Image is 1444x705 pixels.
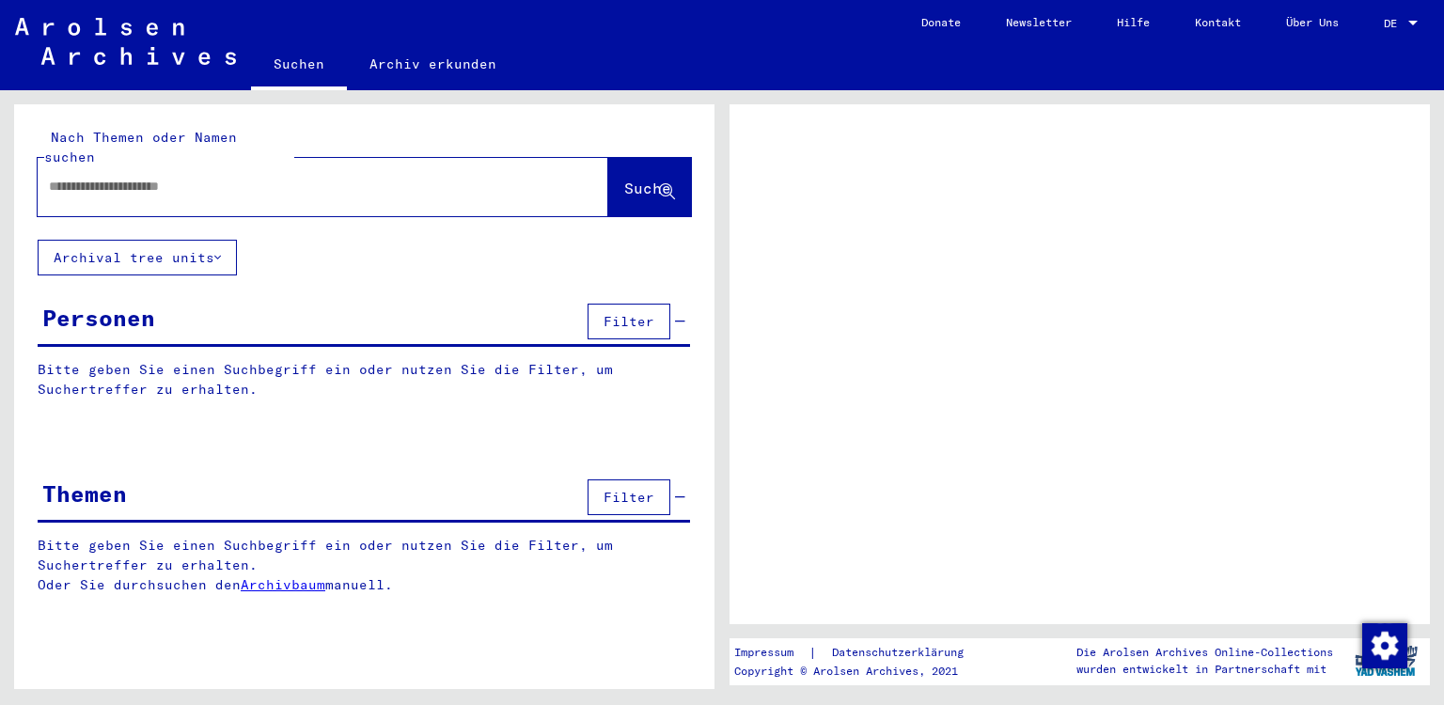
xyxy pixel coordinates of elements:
[251,41,347,90] a: Suchen
[241,576,325,593] a: Archivbaum
[588,479,670,515] button: Filter
[1351,637,1421,684] img: yv_logo.png
[347,41,519,86] a: Archiv erkunden
[42,477,127,510] div: Themen
[42,301,155,335] div: Personen
[1076,644,1333,661] p: Die Arolsen Archives Online-Collections
[44,129,237,165] mat-label: Nach Themen oder Namen suchen
[38,360,690,399] p: Bitte geben Sie einen Suchbegriff ein oder nutzen Sie die Filter, um Suchertreffer zu erhalten.
[734,663,986,680] p: Copyright © Arolsen Archives, 2021
[1076,661,1333,678] p: wurden entwickelt in Partnerschaft mit
[588,304,670,339] button: Filter
[817,643,986,663] a: Datenschutzerklärung
[15,18,236,65] img: Arolsen_neg.svg
[1362,623,1407,668] img: Zustimmung ändern
[1384,17,1405,30] span: DE
[604,313,654,330] span: Filter
[734,643,986,663] div: |
[1361,622,1406,667] div: Zustimmung ändern
[604,489,654,506] span: Filter
[624,179,671,197] span: Suche
[38,536,691,595] p: Bitte geben Sie einen Suchbegriff ein oder nutzen Sie die Filter, um Suchertreffer zu erhalten. O...
[38,240,237,275] button: Archival tree units
[608,158,691,216] button: Suche
[734,643,808,663] a: Impressum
